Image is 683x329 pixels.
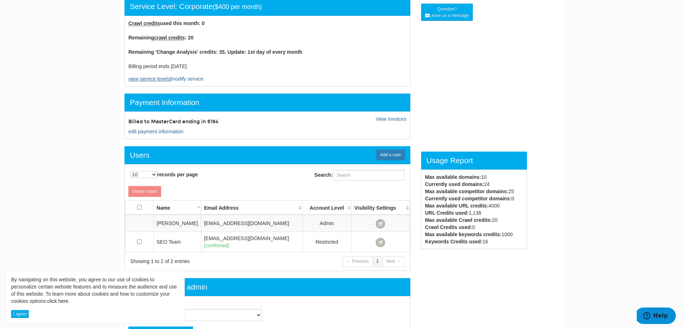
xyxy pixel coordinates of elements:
[314,170,404,181] label: Search:
[154,215,201,232] td: [PERSON_NAME]
[201,201,302,215] th: Email Address: activate to sort column ascending
[302,201,351,215] th: Account Level: activate to sort column ascending
[124,16,410,86] div: |
[382,256,405,267] a: Next →
[128,48,302,56] label: Remaining 'Change Analysis' credits: 35. Update: 1st day of every month
[425,224,472,230] strong: Crawl Credits used:
[425,210,469,216] strong: URL Credits used:
[425,196,512,201] strong: Currently used competitor domains:
[130,171,198,178] label: records per page
[130,258,258,265] div: Showing 1 to 2 of 2 entries
[130,171,157,178] select: records per page
[425,189,509,194] strong: Max available competitor domains:
[343,256,373,267] a: ← Previous
[425,217,492,223] strong: Max available Crawl credits:
[171,76,203,82] a: modify service
[376,149,405,160] span: Add a user
[47,298,68,304] a: click here
[128,34,193,41] label: Remaining : 20
[128,186,161,197] a: Delete Users
[128,20,160,27] abbr: Crawl credits
[425,232,501,237] strong: Max available keywords credits:
[128,76,170,82] a: view service levels
[421,152,527,170] div: Usage Report
[425,181,484,187] strong: Currently used domains:
[11,276,179,305] div: By navigating on this website, you agree to our use of cookies to personalize certain website fea...
[376,116,406,122] a: View Invoices
[201,232,302,252] td: [EMAIL_ADDRESS][DOMAIN_NAME]
[154,35,185,41] abbr: crawl credits
[154,201,201,215] th: Name: activate to sort column descending
[124,94,410,111] div: Payment Information
[425,239,482,244] strong: Keywords Credits used:
[201,215,302,232] td: [EMAIL_ADDRESS][DOMAIN_NAME]
[213,3,262,10] small: ($400 per month)
[421,4,473,21] a: Question? Leave us a message
[425,203,489,209] strong: Max available URL credits:
[124,278,410,296] div: Change account admin
[351,201,410,215] th: Visibility Settings: activate to sort column ascending
[425,174,481,180] strong: Max available domains:
[372,256,383,267] a: 1
[128,119,262,124] h5: Billed to MasterCard ending in 6194
[376,238,385,247] span: Manage User's domains
[130,150,150,161] div: Users
[128,129,183,134] a: edit payment information
[204,243,230,248] span: (confirmed)
[637,307,676,325] iframe: Opens a widget where you can find more information
[302,232,351,252] td: Restricted
[376,219,385,229] span: Manage User's domains
[420,173,528,245] div: 10 24 25 0 4000 1,138 20 0 1000 16
[11,310,29,318] button: I agree
[333,170,405,181] input: Search:
[154,232,201,252] td: SEO Team
[128,20,204,27] label: used this month: 0
[302,215,351,232] td: Admin
[128,63,406,70] div: Billing period ends [DATE]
